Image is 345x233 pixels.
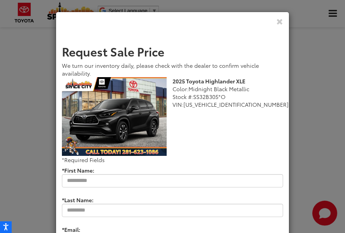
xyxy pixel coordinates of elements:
span: VIN: [172,101,183,108]
div: We turn our inventory daily, please check with the dealer to confirm vehicle availability. [62,62,283,77]
span: Stock #: [172,93,193,101]
b: 2025 Toyota Highlander XLE [172,77,245,85]
span: Color: [172,85,188,93]
label: *First Name: [56,164,100,174]
img: 2025 Toyota Highlander XLE [62,77,167,156]
span: *Required Fields [62,156,105,164]
label: *Last Name: [56,193,99,204]
h2: Request Sale Price [62,45,283,58]
span: Midnight Black Metallic [188,85,249,93]
span: SS32B305*O [193,93,225,101]
span: [US_VEHICLE_IDENTIFICATION_NUMBER] [183,101,289,108]
button: Close [276,17,283,25]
